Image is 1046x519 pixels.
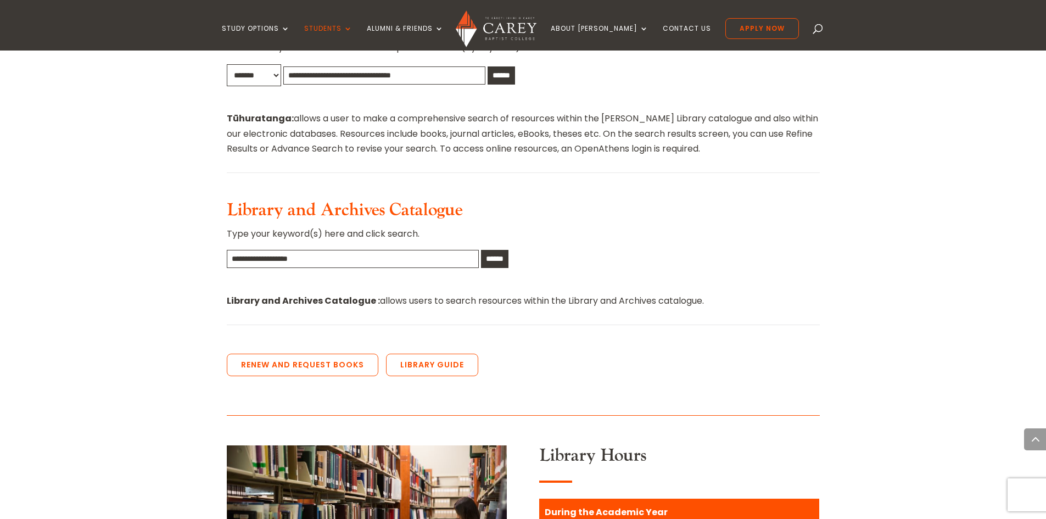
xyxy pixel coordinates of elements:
[227,200,820,226] h3: Library and Archives Catalogue
[222,25,290,51] a: Study Options
[663,25,711,51] a: Contact Us
[227,294,380,307] strong: Library and Archives Catalogue :
[367,25,444,51] a: Alumni & Friends
[386,354,478,377] a: Library Guide
[227,226,820,250] p: Type your keyword(s) here and click search.
[304,25,353,51] a: Students
[725,18,799,39] a: Apply Now
[227,112,294,125] strong: Tūhuratanga:
[551,25,648,51] a: About [PERSON_NAME]
[227,354,378,377] a: Renew and Request Books
[545,506,668,518] strong: During the Academic Year
[539,445,819,472] h3: Library Hours
[456,10,536,47] img: Carey Baptist College
[227,293,820,308] p: allows users to search resources within the Library and Archives catalogue.
[227,111,820,156] p: allows a user to make a comprehensive search of resources within the [PERSON_NAME] Library catalo...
